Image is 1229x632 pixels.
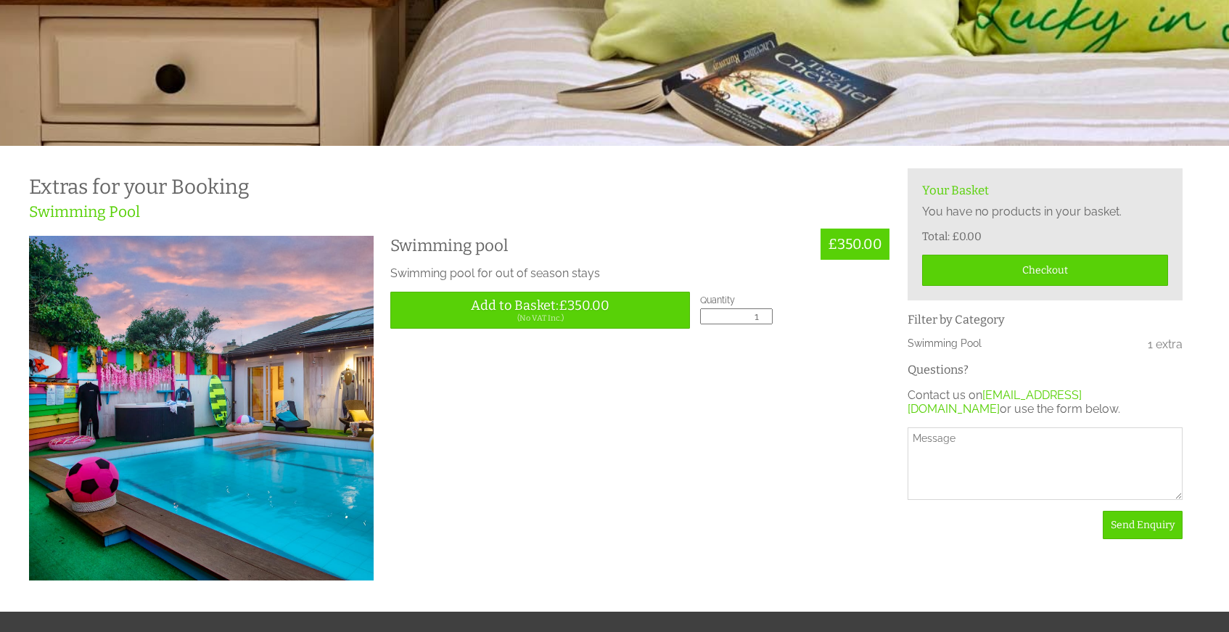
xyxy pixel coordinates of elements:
[471,297,609,313] span: Add to Basket:
[922,230,1169,243] h4: Total: £0.00
[1100,337,1183,351] p: 1 extra
[908,388,1183,416] p: Contact us on or use the form below.
[922,205,1169,218] p: You have no products in your basket.
[517,313,564,323] span: (No VAT Inc.)
[390,266,889,280] p: Swimming pool for out of season stays
[908,313,1183,327] h3: Filter by Category
[821,229,889,260] h2: £350.00
[700,295,889,305] label: Quantity
[908,388,1082,416] a: [EMAIL_ADDRESS][DOMAIN_NAME]
[908,337,1101,349] a: Swimming Pool
[390,236,889,255] h1: Swimming pool
[922,255,1169,286] a: Checkout
[390,292,690,329] button: Add to Basket:£350.00 (No VAT Inc.)
[29,236,374,580] img: Swimming pool
[1111,519,1175,531] span: Send Enquiry
[1103,511,1183,539] button: Send Enquiry
[29,202,140,221] a: Swimming Pool
[908,363,1183,377] h3: Questions?
[922,183,989,197] a: Your Basket
[559,297,609,313] span: £350.00
[29,175,250,199] a: Extras for your Booking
